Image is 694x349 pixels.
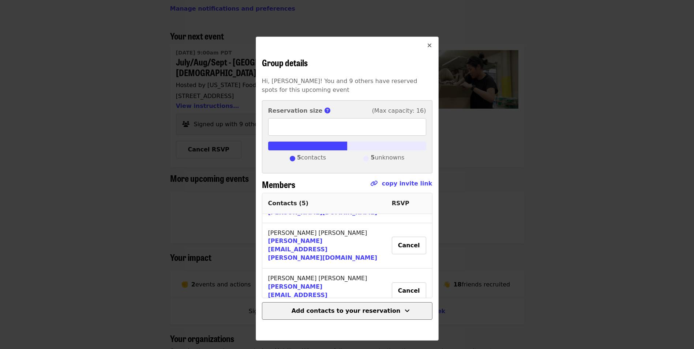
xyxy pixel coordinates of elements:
i: circle-question icon [325,107,330,114]
span: Click to copy link! [370,179,432,193]
span: This is the number of group members you reserved spots for. [325,107,335,114]
th: Contacts ( 5 ) [262,193,386,214]
i: angle-down icon [405,307,410,314]
a: [PERSON_NAME][EMAIL_ADDRESS][PERSON_NAME][DOMAIN_NAME] [268,192,378,216]
span: (Max capacity: 16) [372,106,426,115]
strong: Reservation size [268,107,323,114]
i: link icon [370,180,378,187]
button: Cancel [392,237,426,254]
span: Add contacts to your reservation [292,307,401,314]
button: Close [421,37,438,55]
strong: 5 [371,154,375,161]
a: [PERSON_NAME][EMAIL_ADDRESS][PERSON_NAME][DOMAIN_NAME] [268,237,378,261]
span: contacts [297,153,326,164]
i: times icon [427,42,432,49]
a: [PERSON_NAME][EMAIL_ADDRESS][PERSON_NAME][DOMAIN_NAME] [268,283,378,307]
strong: 5 [297,154,301,161]
td: [PERSON_NAME] [PERSON_NAME] [262,269,386,314]
td: [PERSON_NAME] [PERSON_NAME] [262,223,386,269]
button: Add contacts to your reservation [262,302,432,320]
span: Group details [262,56,308,69]
button: Cancel [392,282,426,300]
th: RSVP [386,193,432,214]
span: unknowns [371,153,404,164]
a: copy invite link [382,180,432,187]
span: Members [262,178,295,191]
span: Hi, [PERSON_NAME]! You and 9 others have reserved spots for this upcoming event [262,78,417,93]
